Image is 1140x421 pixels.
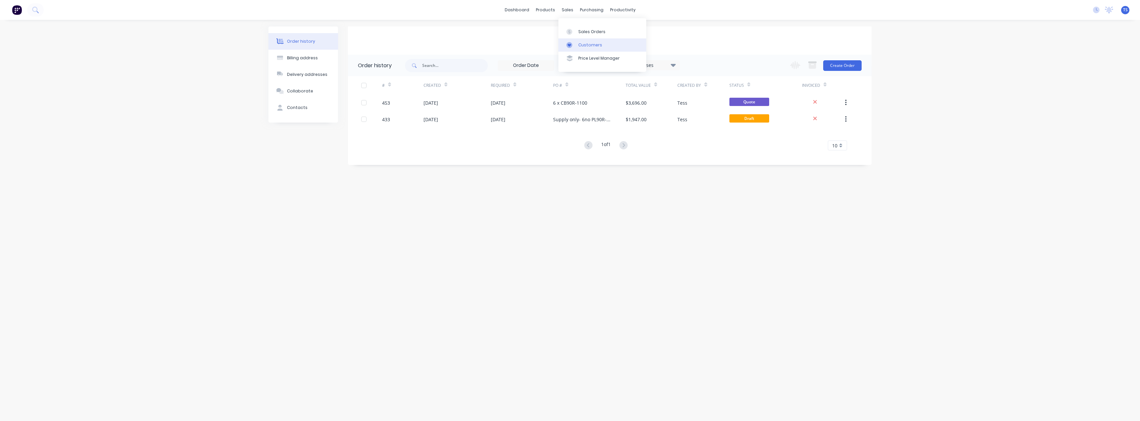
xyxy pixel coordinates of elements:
[498,61,554,71] input: Order Date
[729,98,769,106] span: Quote
[1123,7,1128,13] span: TS
[558,5,577,15] div: sales
[501,5,533,15] a: dashboard
[553,76,626,94] div: PO #
[382,82,385,88] div: #
[491,76,553,94] div: Required
[677,99,687,106] div: Tess
[578,42,602,48] div: Customers
[533,5,558,15] div: products
[287,55,318,61] div: Billing address
[382,99,390,106] div: 453
[268,33,338,50] button: Order history
[577,5,607,15] div: purchasing
[424,99,438,106] div: [DATE]
[553,116,612,123] div: Supply only- 6no PL90R-1100
[626,99,647,106] div: $3,696.00
[491,116,505,123] div: [DATE]
[382,116,390,123] div: 433
[491,99,505,106] div: [DATE]
[729,82,744,88] div: Status
[802,82,820,88] div: Invoiced
[553,99,587,106] div: 6 x CB90R-1100
[424,116,438,123] div: [DATE]
[12,5,22,15] img: Factory
[578,29,605,35] div: Sales Orders
[553,82,562,88] div: PO #
[358,62,392,70] div: Order history
[424,82,441,88] div: Created
[424,76,491,94] div: Created
[832,142,837,149] span: 10
[677,76,729,94] div: Created By
[558,38,646,52] a: Customers
[729,114,769,123] span: Draft
[287,105,308,111] div: Contacts
[729,76,802,94] div: Status
[558,25,646,38] a: Sales Orders
[626,76,677,94] div: Total Value
[802,76,843,94] div: Invoiced
[677,82,701,88] div: Created By
[422,59,488,72] input: Search...
[677,116,687,123] div: Tess
[287,38,315,44] div: Order history
[268,66,338,83] button: Delivery addresses
[491,82,510,88] div: Required
[626,82,651,88] div: Total Value
[601,141,611,150] div: 1 of 1
[268,83,338,99] button: Collaborate
[626,116,647,123] div: $1,947.00
[578,55,620,61] div: Price Level Manager
[268,99,338,116] button: Contacts
[287,88,313,94] div: Collaborate
[287,72,327,78] div: Delivery addresses
[624,62,680,69] div: 26 Statuses
[607,5,639,15] div: productivity
[382,76,424,94] div: #
[268,50,338,66] button: Billing address
[558,52,646,65] a: Price Level Manager
[823,60,862,71] button: Create Order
